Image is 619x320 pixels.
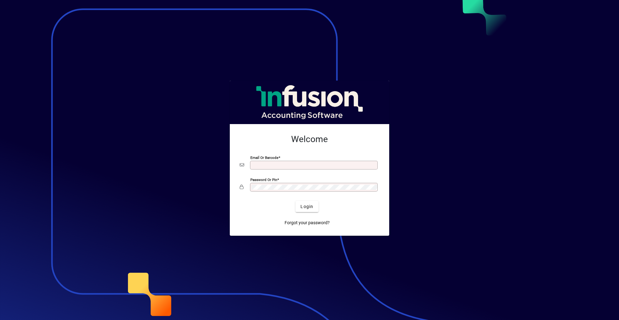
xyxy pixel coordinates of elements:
[285,220,330,226] span: Forgot your password?
[250,155,278,160] mat-label: Email or Barcode
[250,178,277,182] mat-label: Password or Pin
[240,134,379,145] h2: Welcome
[295,201,318,212] button: Login
[282,217,332,228] a: Forgot your password?
[300,203,313,210] span: Login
